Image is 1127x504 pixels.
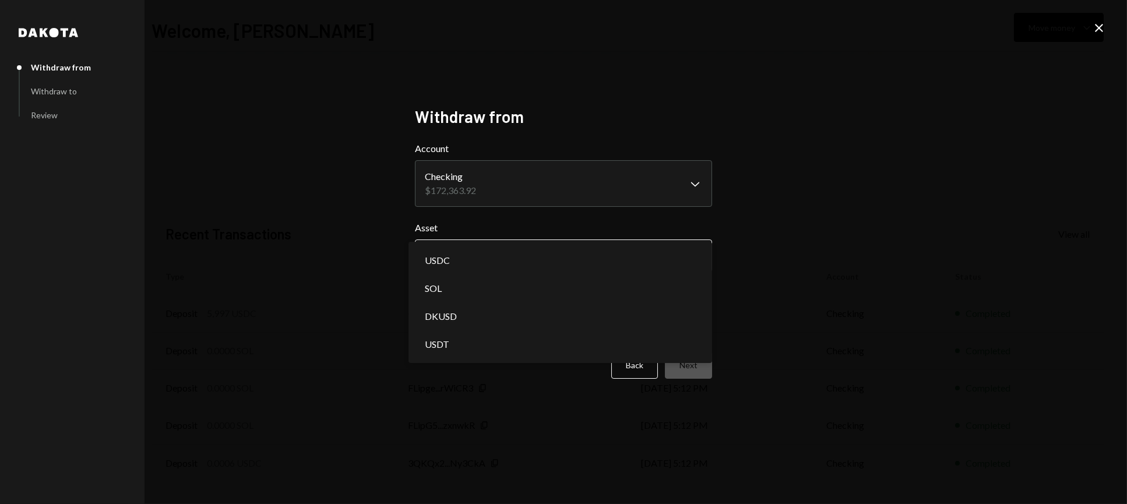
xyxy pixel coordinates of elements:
[415,160,712,207] button: Account
[415,221,712,235] label: Asset
[425,281,442,295] span: SOL
[415,142,712,156] label: Account
[31,86,77,96] div: Withdraw to
[415,239,712,272] button: Asset
[425,253,450,267] span: USDC
[415,105,712,128] h2: Withdraw from
[425,337,449,351] span: USDT
[425,309,457,323] span: DKUSD
[31,110,58,120] div: Review
[31,62,91,72] div: Withdraw from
